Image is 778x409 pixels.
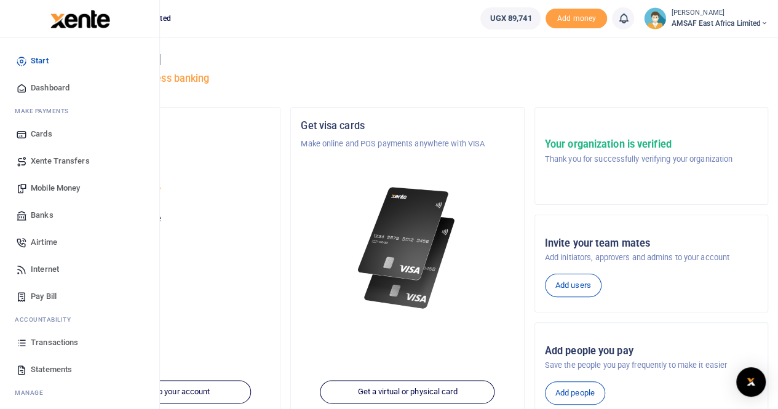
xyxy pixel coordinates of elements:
span: Xente Transfers [31,155,90,167]
h5: Account [57,167,270,180]
span: Airtime [31,236,57,248]
p: AMSAF East Africa Limited [57,186,270,198]
a: Pay Bill [10,283,149,310]
a: Add people [545,381,605,405]
li: M [10,383,149,402]
h5: Invite your team mates [545,237,758,250]
a: Start [10,47,149,74]
span: Start [31,55,49,67]
li: M [10,101,149,121]
h5: UGX 89,741 [57,228,270,240]
span: UGX 89,741 [490,12,531,25]
span: anage [21,388,44,397]
small: [PERSON_NAME] [671,8,768,18]
a: Get a virtual or physical card [320,381,495,404]
a: profile-user [PERSON_NAME] AMSAF East Africa Limited [644,7,768,30]
span: Transactions [31,336,78,349]
a: Cards [10,121,149,148]
li: Ac [10,310,149,329]
p: Asili Farms Masindi Limited [57,138,270,150]
a: Add money [546,13,607,22]
a: Airtime [10,229,149,256]
h5: Get visa cards [301,120,514,132]
h5: Add people you pay [545,345,758,357]
span: ake Payments [21,106,69,116]
span: countability [24,315,71,324]
a: Add users [545,274,601,297]
a: logo-small logo-large logo-large [49,14,110,23]
span: AMSAF East Africa Limited [671,18,768,29]
p: Add initiators, approvers and admins to your account [545,252,758,264]
li: Toup your wallet [546,9,607,29]
span: Mobile Money [31,182,80,194]
a: Statements [10,356,149,383]
img: xente-_physical_cards.png [354,180,461,317]
h5: Welcome to better business banking [47,73,768,85]
span: Dashboard [31,82,69,94]
a: Dashboard [10,74,149,101]
div: Open Intercom Messenger [736,367,766,397]
span: Statements [31,363,72,376]
img: logo-large [50,10,110,28]
p: Thank you for successfully verifying your organization [545,153,732,165]
a: Banks [10,202,149,229]
a: Xente Transfers [10,148,149,175]
a: Transactions [10,329,149,356]
a: Mobile Money [10,175,149,202]
a: Internet [10,256,149,283]
li: Wallet ballance [475,7,546,30]
p: Make online and POS payments anywhere with VISA [301,138,514,150]
p: Your current account balance [57,213,270,225]
h5: Your organization is verified [545,138,732,151]
span: Pay Bill [31,290,57,303]
a: Add funds to your account [76,381,251,404]
img: profile-user [644,7,666,30]
span: Cards [31,128,52,140]
span: Internet [31,263,59,276]
p: Save the people you pay frequently to make it easier [545,359,758,371]
h4: Hello [PERSON_NAME] [47,53,768,66]
h5: Organization [57,120,270,132]
a: UGX 89,741 [480,7,541,30]
span: Banks [31,209,54,221]
span: Add money [546,9,607,29]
